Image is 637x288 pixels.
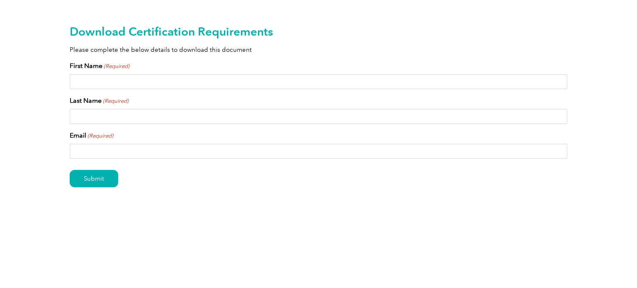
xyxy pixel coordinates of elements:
h2: Download Certification Requirements [70,25,567,38]
span: (Required) [102,97,129,105]
label: Last Name [70,96,129,106]
span: (Required) [103,62,130,70]
p: Please complete the below details to download this document [70,45,567,54]
span: (Required) [87,132,114,140]
input: Submit [70,170,118,187]
label: First Name [70,61,129,71]
label: Email [70,131,113,140]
